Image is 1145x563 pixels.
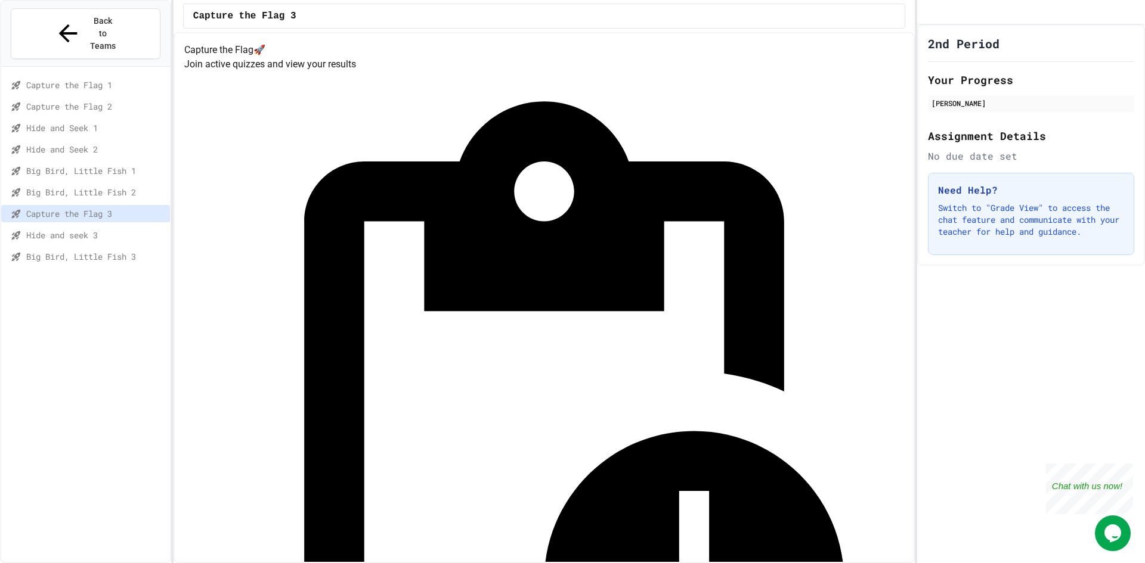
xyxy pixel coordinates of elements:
h2: Assignment Details [928,127,1134,144]
h4: Capture the Flag 🚀 [184,43,904,57]
span: Big Bird, Little Fish 1 [26,164,165,177]
span: Hide and seek 3 [26,229,165,241]
h2: Your Progress [928,71,1134,88]
div: [PERSON_NAME] [932,98,1131,108]
span: Capture the Flag 3 [26,207,165,220]
span: Back to Teams [89,15,117,52]
p: Join active quizzes and view your results [184,57,904,71]
iframe: chat widget [1046,464,1133,514]
h3: Need Help? [938,183,1124,197]
iframe: chat widget [1095,515,1133,551]
div: No due date set [928,149,1134,163]
span: Capture the Flag 3 [193,9,296,23]
span: Big Bird, Little Fish 3 [26,250,165,263]
p: Switch to "Grade View" to access the chat feature and communicate with your teacher for help and ... [938,202,1124,238]
span: Capture the Flag 2 [26,100,165,113]
span: Hide and Seek 2 [26,143,165,155]
span: Capture the Flag 1 [26,79,165,91]
span: Big Bird, Little Fish 2 [26,186,165,198]
h1: 2nd Period [928,35,999,52]
button: Back to Teams [11,8,160,59]
span: Hide and Seek 1 [26,122,165,134]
